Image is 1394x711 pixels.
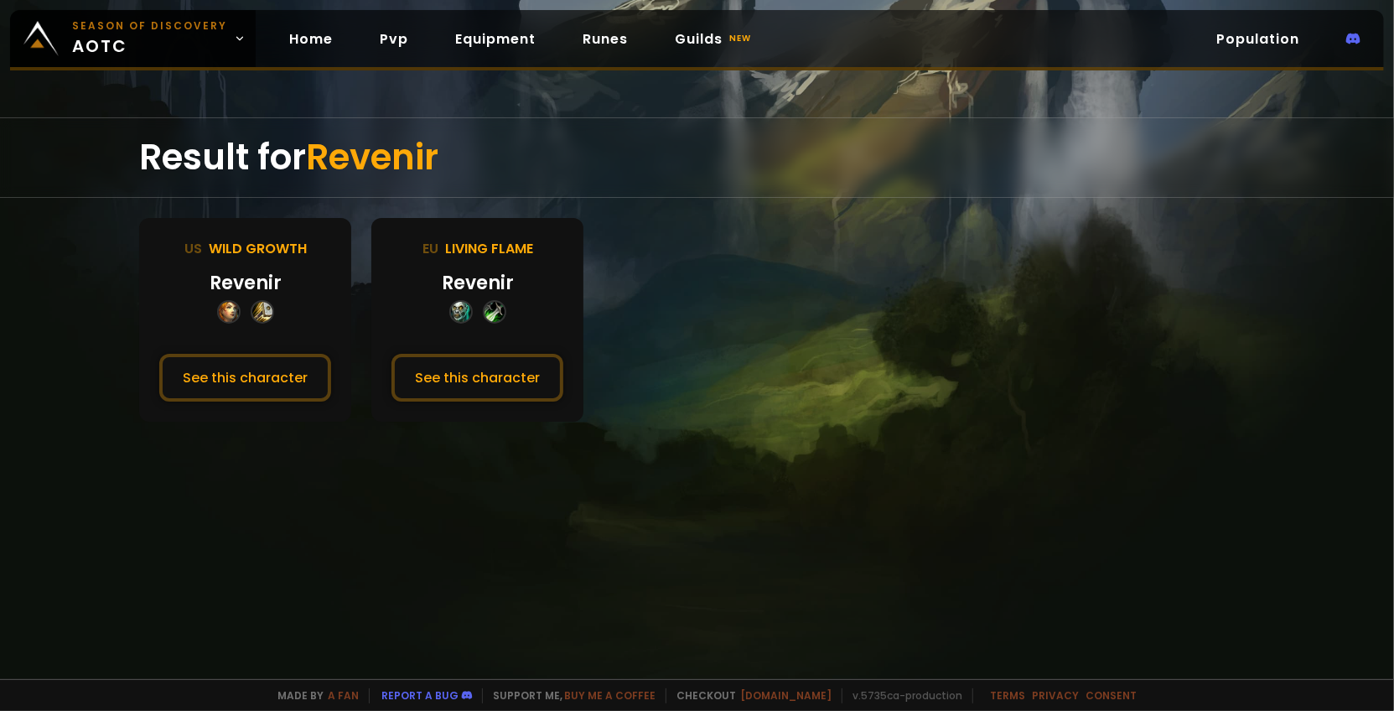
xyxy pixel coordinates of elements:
span: us [184,239,202,258]
div: Revenir [442,269,514,297]
a: Privacy [1032,688,1079,703]
span: Support me, [482,688,656,703]
div: Result for [139,118,1254,197]
a: Buy me a coffee [564,688,656,703]
span: v. 5735ca - production [842,688,962,703]
span: Made by [267,688,359,703]
button: See this character [159,354,331,402]
a: Runes [569,22,641,56]
button: See this character [391,354,563,402]
a: Home [276,22,346,56]
span: Checkout [666,688,832,703]
div: Living Flame [422,238,533,259]
a: [DOMAIN_NAME] [740,688,832,703]
a: a fan [328,688,359,703]
div: Wild Growth [184,238,307,259]
a: Season of Discoveryaotc [10,10,256,67]
a: Equipment [442,22,549,56]
a: Consent [1086,688,1137,703]
span: aotc [72,18,227,59]
span: Revenir [306,132,438,182]
a: Terms [990,688,1025,703]
a: Pvp [366,22,422,56]
div: Revenir [210,269,282,297]
a: Report a bug [381,688,459,703]
a: Population [1203,22,1313,56]
small: Season of Discovery [72,18,227,34]
small: new [726,29,754,49]
span: eu [422,239,438,258]
a: Guildsnew [661,22,768,56]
